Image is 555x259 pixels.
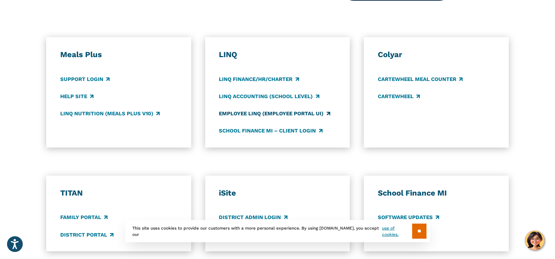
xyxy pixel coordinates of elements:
[382,225,412,238] a: use of cookies.
[378,93,420,100] a: CARTEWHEEL
[219,93,319,100] a: LINQ Accounting (school level)
[60,110,160,117] a: LINQ Nutrition (Meals Plus v10)
[219,75,299,83] a: LINQ Finance/HR/Charter
[378,75,463,83] a: CARTEWHEEL Meal Counter
[525,231,544,250] button: Hello, have a question? Let’s chat.
[219,127,322,135] a: School Finance MI – Client Login
[219,188,336,198] h3: iSite
[60,93,93,100] a: Help Site
[219,50,336,60] h3: LINQ
[378,188,495,198] h3: School Finance MI
[125,220,430,242] div: This site uses cookies to provide our customers with a more personal experience. By using [DOMAIN...
[60,50,177,60] h3: Meals Plus
[219,214,287,221] a: District Admin Login
[60,75,110,83] a: Support Login
[378,214,439,221] a: Software Updates
[219,110,330,117] a: Employee LINQ (Employee Portal UI)
[60,188,177,198] h3: TITAN
[60,214,107,221] a: Family Portal
[378,50,495,60] h3: Colyar
[60,231,113,239] a: District Portal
